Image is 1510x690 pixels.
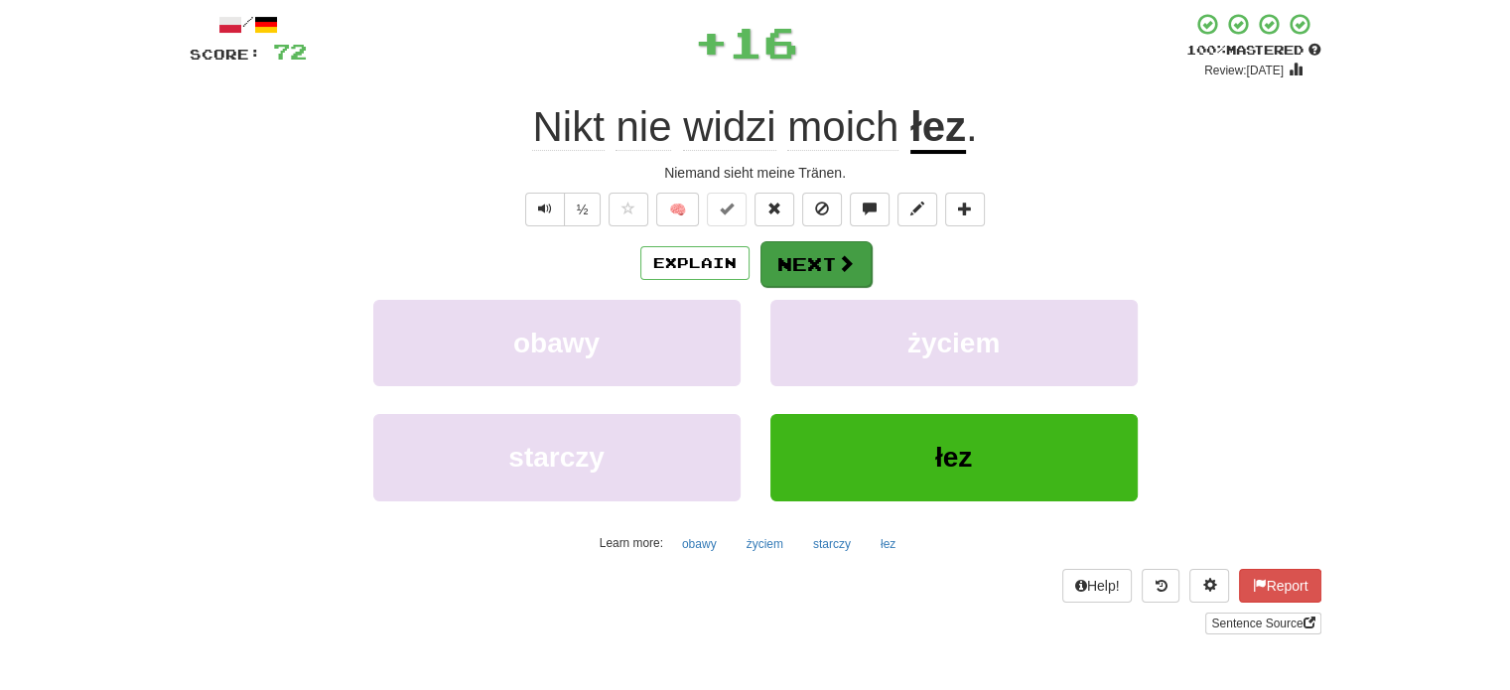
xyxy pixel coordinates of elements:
button: Edit sentence (alt+d) [897,193,937,226]
button: 🧠 [656,193,699,226]
small: Review: [DATE] [1204,64,1284,77]
span: + [694,12,729,71]
button: łez [870,529,906,559]
small: Learn more: [600,536,663,550]
span: 100 % [1186,42,1226,58]
span: Score: [190,46,261,63]
a: Sentence Source [1205,613,1320,634]
div: Niemand sieht meine Tränen. [190,163,1321,183]
button: Play sentence audio (ctl+space) [525,193,565,226]
span: starczy [508,442,605,473]
button: Favorite sentence (alt+f) [609,193,648,226]
button: Discuss sentence (alt+u) [850,193,890,226]
u: łez [910,103,966,154]
button: życiem [736,529,794,559]
span: obawy [513,328,600,358]
span: nie [616,103,671,151]
div: Mastered [1186,42,1321,60]
button: starczy [802,529,862,559]
button: Set this sentence to 100% Mastered (alt+m) [707,193,747,226]
button: Round history (alt+y) [1142,569,1179,603]
div: Text-to-speech controls [521,193,602,226]
button: Add to collection (alt+a) [945,193,985,226]
button: Help! [1062,569,1133,603]
button: starczy [373,414,741,500]
span: łez [935,442,972,473]
span: moich [787,103,898,151]
span: życiem [907,328,1000,358]
span: 16 [729,17,798,67]
span: Nikt [532,103,604,151]
div: / [190,12,307,37]
span: widzi [683,103,775,151]
button: Reset to 0% Mastered (alt+r) [755,193,794,226]
span: 72 [273,39,307,64]
button: obawy [373,300,741,386]
button: życiem [770,300,1138,386]
button: ½ [564,193,602,226]
span: . [966,103,978,150]
button: Ignore sentence (alt+i) [802,193,842,226]
button: łez [770,414,1138,500]
button: Next [760,241,872,287]
button: Report [1239,569,1320,603]
button: Explain [640,246,750,280]
button: obawy [671,529,728,559]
